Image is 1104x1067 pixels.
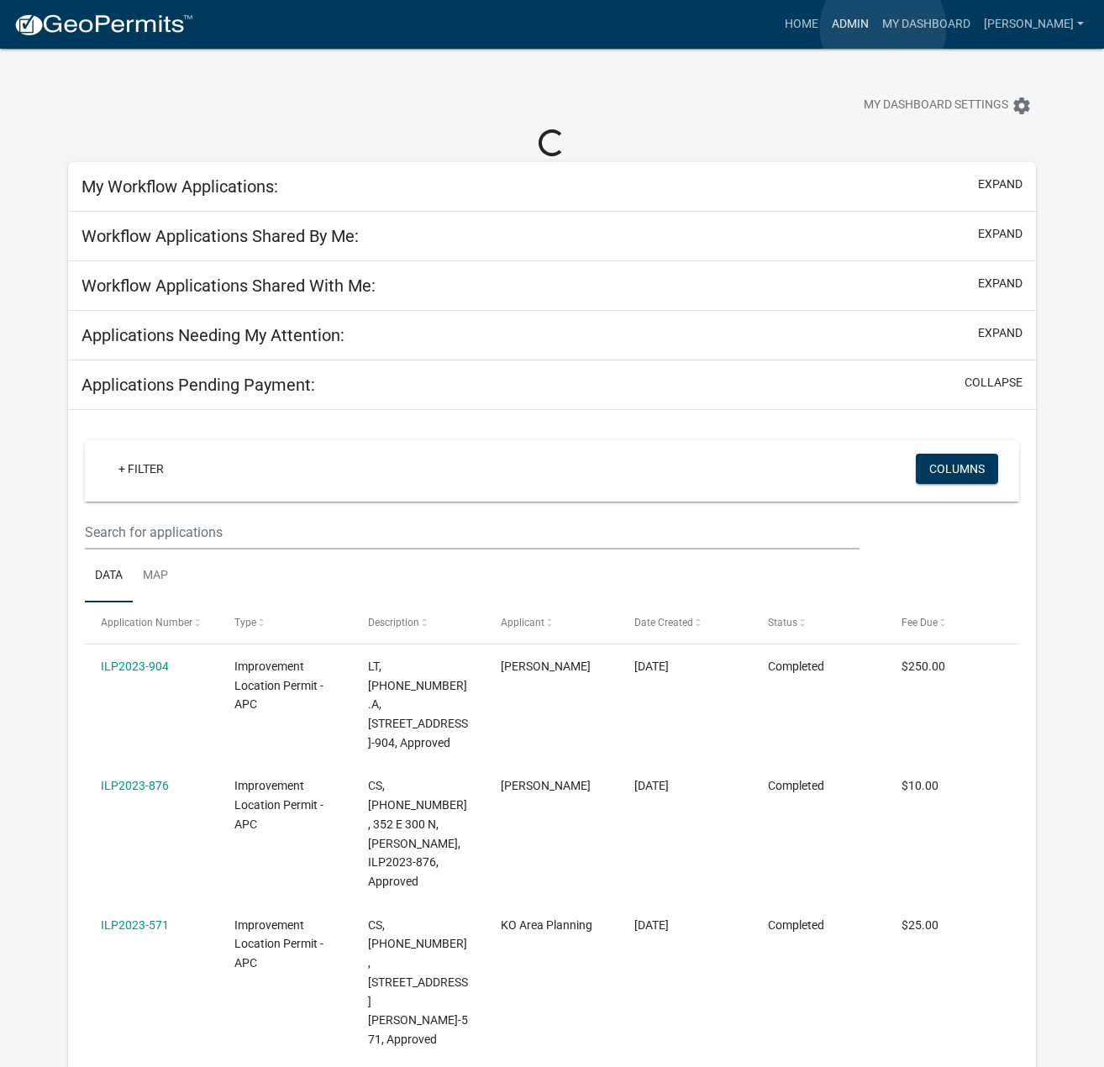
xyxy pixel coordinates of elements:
[902,660,945,673] span: $250.00
[351,602,485,643] datatable-header-cell: Description
[501,617,544,628] span: Applicant
[234,918,323,970] span: Improvement Location Permit - APC
[101,660,169,673] a: ILP2023-904
[902,779,938,792] span: $10.00
[886,602,1019,643] datatable-header-cell: Fee Due
[501,918,592,932] span: KO Area Planning
[101,918,169,932] a: ILP2023-571
[916,454,998,484] button: Columns
[634,660,669,673] span: 08/08/2023
[501,660,591,673] span: Ronnie Frost
[133,549,178,603] a: Map
[902,918,938,932] span: $25.00
[875,8,977,40] a: My Dashboard
[368,918,468,1047] span: CS, 027-097-022, 85 EMS D12 LN, BATISTA, ILP2023-571, Approved
[234,617,256,628] span: Type
[218,602,352,643] datatable-header-cell: Type
[101,617,192,628] span: Application Number
[368,779,467,888] span: CS, 029-111-003, 352 E 300 N, VAN PROOYEN, ILP2023-876, Approved
[850,89,1045,122] button: My Dashboard Settingssettings
[634,617,693,628] span: Date Created
[978,275,1023,292] button: expand
[368,660,468,749] span: LT, 029-105-005.A, 3699 N 175 E, Frost, ILP2023-904, Approved
[825,8,875,40] a: Admin
[234,660,323,712] span: Improvement Location Permit - APC
[778,8,825,40] a: Home
[618,602,752,643] datatable-header-cell: Date Created
[902,617,938,628] span: Fee Due
[234,779,323,831] span: Improvement Location Permit - APC
[965,374,1023,392] button: collapse
[768,779,824,792] span: Completed
[81,375,315,395] h5: Applications Pending Payment:
[978,225,1023,243] button: expand
[768,660,824,673] span: Completed
[85,515,860,549] input: Search for applications
[634,918,669,932] span: 05/24/2023
[634,779,669,792] span: 08/02/2023
[81,176,278,197] h5: My Workflow Applications:
[768,918,824,932] span: Completed
[978,176,1023,193] button: expand
[752,602,886,643] datatable-header-cell: Status
[977,8,1091,40] a: [PERSON_NAME]
[81,226,359,246] h5: Workflow Applications Shared By Me:
[978,324,1023,342] button: expand
[85,549,133,603] a: Data
[105,454,177,484] a: + Filter
[864,96,1008,116] span: My Dashboard Settings
[85,602,218,643] datatable-header-cell: Application Number
[1012,96,1032,116] i: settings
[368,617,419,628] span: Description
[485,602,618,643] datatable-header-cell: Applicant
[81,276,376,296] h5: Workflow Applications Shared With Me:
[81,325,344,345] h5: Applications Needing My Attention:
[101,779,169,792] a: ILP2023-876
[501,779,591,792] span: RANDY VAN PROOYEN
[768,617,797,628] span: Status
